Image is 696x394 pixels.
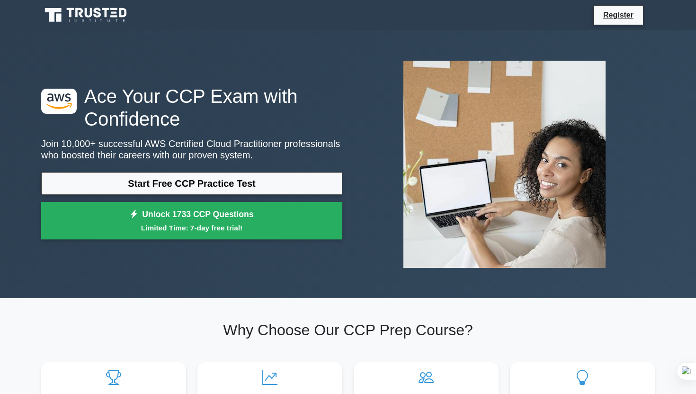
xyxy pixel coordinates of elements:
a: Start Free CCP Practice Test [41,172,342,195]
small: Limited Time: 7-day free trial! [53,222,330,233]
p: Join 10,000+ successful AWS Certified Cloud Practitioner professionals who boosted their careers ... [41,138,342,161]
h2: Why Choose Our CCP Prep Course? [41,321,655,339]
h1: Ace Your CCP Exam with Confidence [41,85,342,130]
a: Register [598,9,639,21]
a: Unlock 1733 CCP QuestionsLimited Time: 7-day free trial! [41,202,342,240]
